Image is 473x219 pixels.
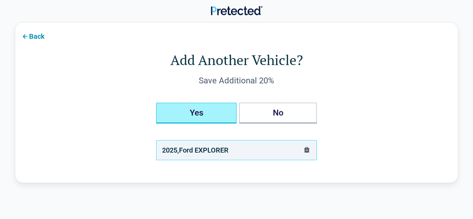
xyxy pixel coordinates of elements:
[162,145,229,156] div: 2025 , Ford EXPLORER
[43,50,430,70] h1: Add Another Vehicle?
[15,28,50,44] button: Back
[43,75,430,86] div: Save Additional 20%
[303,146,311,155] button: delete
[156,103,317,124] div: Add Another Vehicles?
[156,103,237,124] button: Yes
[239,103,317,124] button: No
